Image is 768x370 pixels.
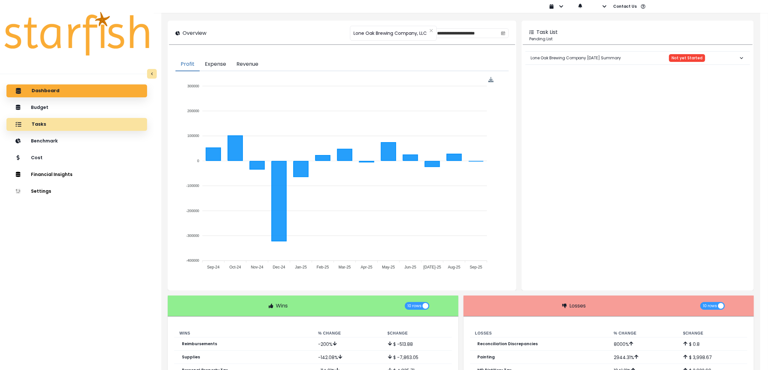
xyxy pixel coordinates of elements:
p: Painting [478,355,495,359]
p: Tasks [32,122,46,127]
button: Dashboard [6,84,147,97]
tspan: 200000 [187,109,199,113]
button: Benchmark [6,135,147,148]
p: Reimbursements [182,342,217,346]
svg: close [429,29,433,33]
p: Losses [569,302,586,310]
tspan: -300000 [186,234,199,238]
tspan: [DATE]-25 [424,265,441,269]
p: Task List [536,28,558,36]
button: Expense [200,58,231,71]
span: Lone Oak Brewing Company, LLC [354,26,427,40]
tspan: Feb-25 [317,265,329,269]
th: $ Change [383,329,452,337]
th: $ Change [678,329,747,337]
p: Wins [276,302,288,310]
svg: calendar [501,31,505,35]
span: 10 rows [407,302,422,310]
td: 8000 % [609,337,678,351]
td: $ -513.88 [383,337,452,351]
th: Losses [470,329,609,337]
p: Budget [31,105,48,110]
p: Cost [31,155,43,161]
th: % Change [609,329,678,337]
tspan: Jun-25 [404,265,416,269]
button: Financial Insights [6,168,147,181]
button: Profit [175,58,200,71]
p: Benchmark [31,138,58,144]
p: Pending List [529,36,746,42]
button: Lone Oak Brewing Company [DATE] SummaryNot yet Started [525,52,750,64]
tspan: Sep-24 [207,265,220,269]
tspan: -200000 [186,209,199,213]
tspan: -400000 [186,259,199,263]
p: Dashboard [32,88,59,94]
img: Download Profit [488,77,494,83]
tspan: Dec-24 [273,265,285,269]
tspan: -100000 [186,184,199,188]
tspan: Oct-24 [230,265,241,269]
td: 2944.31 % [609,351,678,364]
tspan: Aug-25 [448,265,461,269]
tspan: Sep-25 [470,265,483,269]
td: $ 3,998.67 [678,351,747,364]
p: Lone Oak Brewing Company [DATE] Summary [531,50,621,66]
tspan: Apr-25 [361,265,373,269]
p: Supplies [182,355,200,359]
tspan: 100000 [187,134,199,138]
tspan: 0 [197,159,199,163]
tspan: Mar-25 [339,265,351,269]
tspan: 300000 [187,84,199,88]
div: Menu [488,77,494,83]
tspan: Nov-24 [251,265,264,269]
span: 10 rows [703,302,717,310]
button: Budget [6,101,147,114]
tspan: Jan-25 [295,265,307,269]
button: Clear [429,27,433,34]
th: Wins [174,329,313,337]
tspan: May-25 [382,265,395,269]
button: Settings [6,185,147,198]
button: Cost [6,151,147,164]
td: $ 0.8 [678,337,747,351]
td: -200 % [313,337,382,351]
span: Not yet Started [672,56,703,60]
button: Revenue [231,58,264,71]
p: Reconciliation Discrepancies [478,342,538,346]
p: Overview [183,29,206,37]
th: % Change [313,329,382,337]
td: $ -7,863.05 [383,351,452,364]
td: -142.08 % [313,351,382,364]
button: Tasks [6,118,147,131]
